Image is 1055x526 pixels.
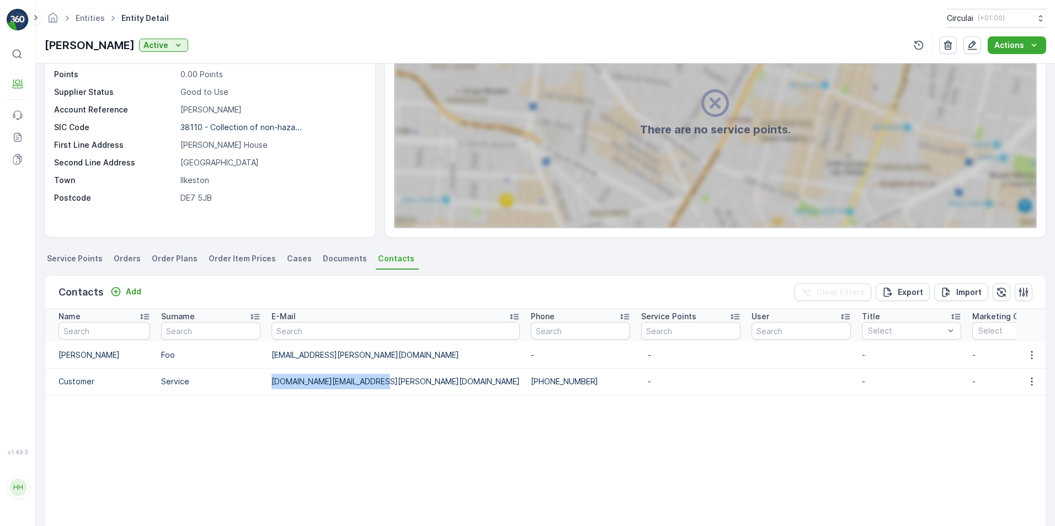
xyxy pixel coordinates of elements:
span: Order Plans [152,253,198,264]
p: Actions [994,40,1024,51]
p: Ilkeston [180,175,364,186]
p: Postcode [54,192,176,203]
td: [PHONE_NUMBER] [525,368,636,395]
p: ( +01:00 ) [978,14,1005,23]
p: Account Reference [54,104,176,115]
p: Second Line Address [54,157,176,168]
p: Select [868,325,944,336]
p: Contacts [58,285,104,300]
input: Search [58,322,150,340]
p: Town [54,175,176,186]
p: Points [54,69,176,80]
p: Name [58,311,81,322]
p: Marketing Opt-out [972,311,1045,322]
input: Search [752,322,851,340]
p: Phone [531,311,555,322]
p: Title [862,311,880,322]
p: SIC Code [54,122,176,133]
a: Entities [76,13,105,23]
p: - [648,350,734,361]
span: Service Points [47,253,103,264]
p: Export [898,287,923,298]
p: 38110 - Collection of non-haza... [180,122,302,132]
div: HH [9,479,27,496]
a: Homepage [47,16,59,25]
p: Good to Use [180,87,364,98]
p: Supplier Status [54,87,176,98]
td: Service [156,368,266,395]
button: Active [139,39,188,52]
p: Surname [161,311,195,322]
td: - [856,368,967,395]
span: Contacts [378,253,414,264]
button: Add [106,285,146,298]
input: Search [531,322,630,340]
p: Import [956,287,982,298]
p: [PERSON_NAME] [180,104,364,115]
button: Actions [988,36,1046,54]
button: Export [876,283,930,301]
td: - [856,342,967,368]
button: Circulai(+01:00) [947,9,1046,28]
p: User [752,311,769,322]
input: Search [271,322,520,340]
td: - [525,342,636,368]
span: Documents [323,253,367,264]
button: HH [7,458,29,517]
span: Order Item Prices [209,253,276,264]
span: Orders [114,253,141,264]
input: Search [641,322,740,340]
td: [DOMAIN_NAME][EMAIL_ADDRESS][PERSON_NAME][DOMAIN_NAME] [266,368,525,395]
p: Active [143,40,168,51]
p: Select [978,325,1054,336]
p: Circulai [947,13,973,24]
p: [PERSON_NAME] House [180,139,364,151]
p: - [648,376,734,387]
img: logo [7,9,29,31]
p: First Line Address [54,139,176,151]
td: Foo [156,342,266,368]
p: 0.00 Points [180,69,364,80]
span: Entity Detail [119,13,171,24]
p: Add [126,286,141,297]
p: E-Mail [271,311,296,322]
input: Search [161,322,260,340]
h2: There are no service points. [640,121,791,138]
p: DE7 5JB [180,192,364,203]
td: [PERSON_NAME] [45,342,156,368]
p: [PERSON_NAME] [45,37,135,53]
td: Customer [45,368,156,395]
p: Service Points [641,311,696,322]
button: Import [934,283,988,301]
span: Cases [287,253,312,264]
button: Clear Filters [795,283,871,301]
td: [EMAIL_ADDRESS][PERSON_NAME][DOMAIN_NAME] [266,342,525,368]
p: Clear Filters [817,287,865,298]
p: [GEOGRAPHIC_DATA] [180,157,364,168]
span: v 1.49.3 [7,449,29,455]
